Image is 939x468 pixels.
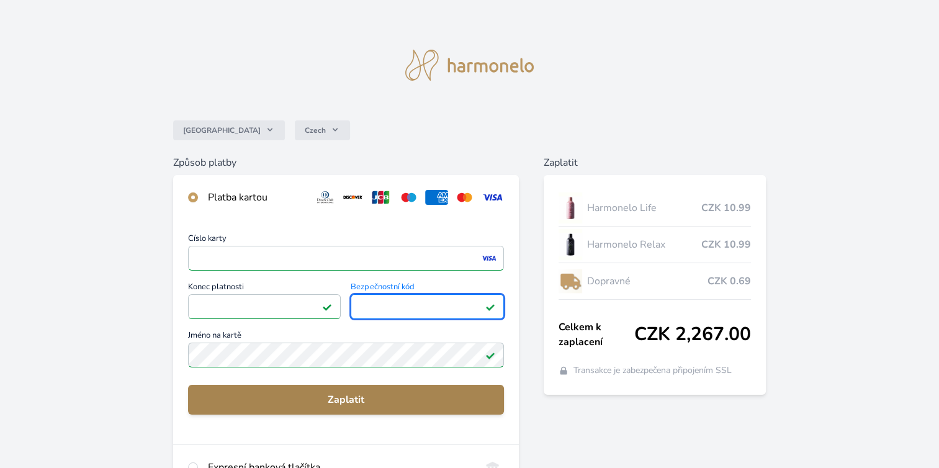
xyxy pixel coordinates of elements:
[194,298,336,315] iframe: Iframe pro datum vypršení platnosti
[183,125,261,135] span: [GEOGRAPHIC_DATA]
[173,120,285,140] button: [GEOGRAPHIC_DATA]
[587,274,708,289] span: Dopravné
[356,298,498,315] iframe: Iframe pro bezpečnostní kód
[481,190,504,205] img: visa.svg
[559,320,634,349] span: Celkem k zaplacení
[173,155,519,170] h6: Způsob platby
[559,266,582,297] img: delivery-lo.png
[188,343,504,367] input: Jméno na kartěPlatné pole
[587,237,701,252] span: Harmonelo Relax
[480,253,497,264] img: visa
[544,155,766,170] h6: Zaplatit
[369,190,392,205] img: jcb.svg
[194,250,498,267] iframe: Iframe pro číslo karty
[708,274,751,289] span: CZK 0.69
[485,350,495,360] img: Platné pole
[295,120,350,140] button: Czech
[188,331,504,343] span: Jméno na kartě
[701,200,751,215] span: CZK 10.99
[198,392,494,407] span: Zaplatit
[559,192,582,223] img: CLEAN_LIFE_se_stinem_x-lo.jpg
[453,190,476,205] img: mc.svg
[351,283,504,294] span: Bezpečnostní kód
[559,229,582,260] img: CLEAN_RELAX_se_stinem_x-lo.jpg
[425,190,448,205] img: amex.svg
[634,323,751,346] span: CZK 2,267.00
[314,190,337,205] img: diners.svg
[322,302,332,312] img: Platné pole
[305,125,326,135] span: Czech
[188,235,504,246] span: Číslo karty
[485,302,495,312] img: Platné pole
[188,283,341,294] span: Konec platnosti
[208,190,304,205] div: Platba kartou
[405,50,534,81] img: logo.svg
[587,200,701,215] span: Harmonelo Life
[397,190,420,205] img: maestro.svg
[341,190,364,205] img: discover.svg
[701,237,751,252] span: CZK 10.99
[573,364,732,377] span: Transakce je zabezpečena připojením SSL
[188,385,504,415] button: Zaplatit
